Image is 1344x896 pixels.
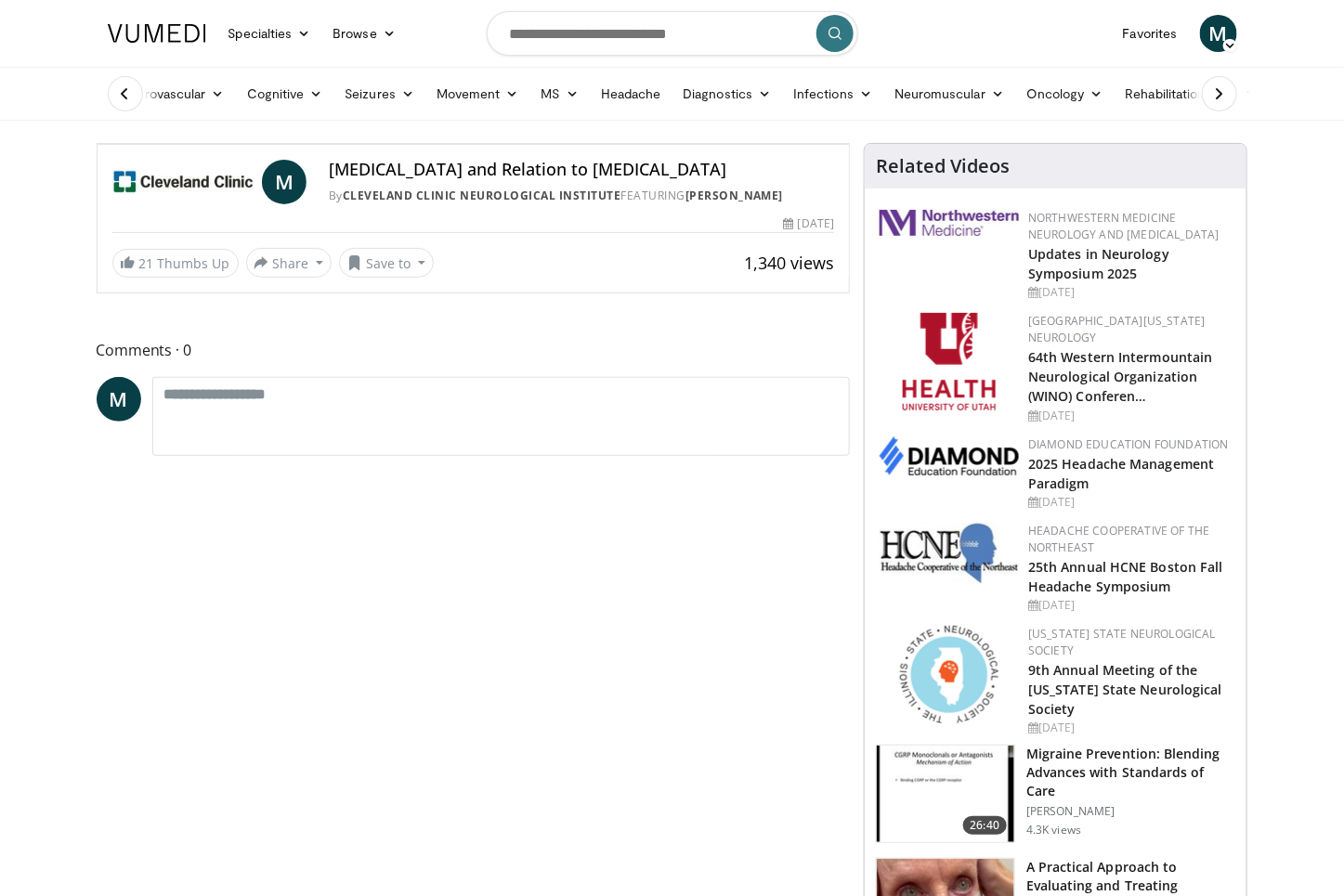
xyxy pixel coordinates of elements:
a: Cleveland Clinic Neurological Institute [343,188,621,203]
a: Infections [782,75,883,112]
a: 21 Thumbs Up [112,249,239,278]
a: Diamond Education Foundation [1028,436,1229,452]
img: f6362829-b0a3-407d-a044-59546adfd345.png.150x105_q85_autocrop_double_scale_upscale_version-0.2.png [903,313,996,410]
span: 21 [139,254,154,272]
input: Search topics, interventions [487,11,858,56]
img: fe13bb6c-fc02-4699-94f6-c2127a22e215.150x105_q85_crop-smart_upscale.jpg [877,746,1014,842]
a: Cerebrovascular [97,75,236,112]
h4: [MEDICAL_DATA] and Relation to [MEDICAL_DATA] [329,160,834,180]
p: [PERSON_NAME] [1026,804,1235,819]
img: VuMedi Logo [108,24,206,43]
a: Cognitive [236,75,334,112]
button: Save to [339,248,434,278]
a: MS [530,75,590,112]
img: 71a8b48c-8850-4916-bbdd-e2f3ccf11ef9.png.150x105_q85_autocrop_double_scale_upscale_version-0.2.png [900,626,998,723]
a: Favorites [1112,15,1189,52]
a: Oncology [1015,75,1115,112]
a: Updates in Neurology Symposium 2025 [1028,245,1169,282]
span: 1,340 views [744,252,834,274]
img: 2a462fb6-9365-492a-ac79-3166a6f924d8.png.150x105_q85_autocrop_double_scale_upscale_version-0.2.jpg [880,210,1019,236]
a: Rehabilitation [1115,75,1217,112]
a: Specialties [217,15,322,52]
a: 64th Western Intermountain Neurological Organization (WINO) Conferen… [1028,348,1213,405]
a: Neuromuscular [883,75,1015,112]
video-js: Video Player [98,144,850,145]
a: [PERSON_NAME] [685,188,784,203]
span: Comments 0 [97,338,851,362]
a: Headache Cooperative of the Northeast [1028,523,1210,555]
a: 2025 Headache Management Paradigm [1028,455,1214,492]
button: Share [246,248,333,278]
img: 6c52f715-17a6-4da1-9b6c-8aaf0ffc109f.jpg.150x105_q85_autocrop_double_scale_upscale_version-0.2.jpg [880,523,1019,584]
a: Seizures [333,75,425,112]
a: 26:40 Migraine Prevention: Blending Advances with Standards of Care [PERSON_NAME] 4.3K views [876,745,1235,843]
h3: Migraine Prevention: Blending Advances with Standards of Care [1026,745,1235,800]
a: Diagnostics [672,75,782,112]
p: 4.3K views [1026,823,1081,838]
div: [DATE] [1028,720,1232,736]
a: [GEOGRAPHIC_DATA][US_STATE] Neurology [1028,313,1206,345]
span: 26:40 [963,816,1008,835]
div: By FEATURING [329,188,834,204]
h4: Related Videos [876,155,1010,177]
a: Browse [321,15,407,52]
a: M [262,160,307,204]
div: [DATE] [1028,597,1232,614]
div: [DATE] [1028,284,1232,301]
img: Cleveland Clinic Neurological Institute [112,160,254,204]
div: [DATE] [784,215,834,232]
div: [DATE] [1028,494,1232,511]
a: Movement [425,75,530,112]
a: 9th Annual Meeting of the [US_STATE] State Neurological Society [1028,661,1222,718]
a: M [97,377,141,422]
a: [US_STATE] State Neurological Society [1028,626,1216,658]
a: Northwestern Medicine Neurology and [MEDICAL_DATA] [1028,210,1220,242]
img: d0406666-9e5f-4b94-941b-f1257ac5ccaf.png.150x105_q85_autocrop_double_scale_upscale_version-0.2.png [880,436,1019,475]
a: M [1200,15,1237,52]
a: Headache [590,75,672,112]
a: 25th Annual HCNE Boston Fall Headache Symposium [1028,558,1223,595]
div: [DATE] [1028,408,1232,424]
